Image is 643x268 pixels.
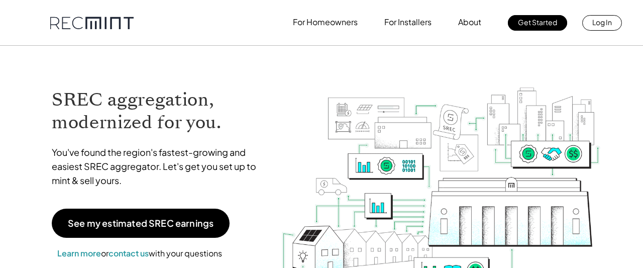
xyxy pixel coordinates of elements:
[52,88,266,134] h1: SREC aggregation, modernized for you.
[293,15,358,29] p: For Homeowners
[52,145,266,188] p: You've found the region's fastest-growing and easiest SREC aggregator. Let's get you set up to mi...
[57,248,101,258] a: Learn more
[52,247,228,260] p: or with your questions
[592,15,612,29] p: Log In
[68,219,213,228] p: See my estimated SREC earnings
[384,15,432,29] p: For Installers
[109,248,149,258] a: contact us
[458,15,481,29] p: About
[508,15,567,31] a: Get Started
[52,209,230,238] a: See my estimated SREC earnings
[518,15,557,29] p: Get Started
[582,15,622,31] a: Log In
